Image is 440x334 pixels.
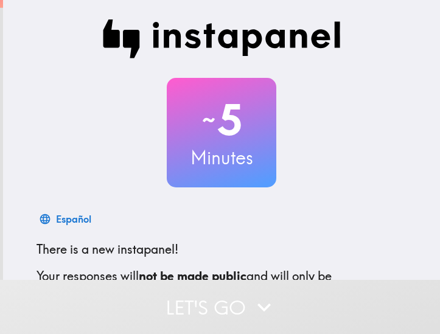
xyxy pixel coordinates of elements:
[167,95,276,145] h2: 5
[167,145,276,170] h3: Minutes
[37,268,407,319] p: Your responses will and will only be confidentially shared with our clients. We'll need your emai...
[139,268,246,284] b: not be made public
[200,102,217,138] span: ~
[56,210,91,228] div: Español
[37,207,96,231] button: Español
[37,242,178,257] span: There is a new instapanel!
[102,19,341,58] img: Instapanel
